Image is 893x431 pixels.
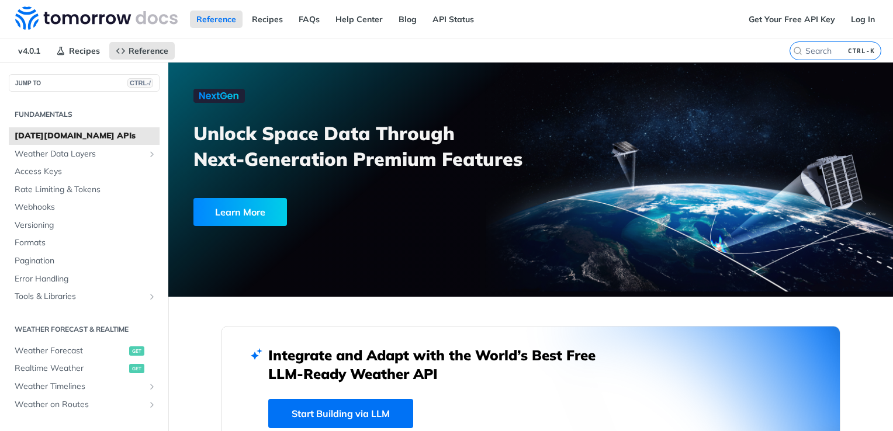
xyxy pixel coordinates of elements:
span: Reference [129,46,168,56]
span: Versioning [15,220,157,231]
span: Error Handling [15,273,157,285]
a: Pagination [9,252,160,270]
a: Realtime Weatherget [9,360,160,377]
a: Rate Limiting & Tokens [9,181,160,199]
img: NextGen [193,89,245,103]
span: Weather Forecast [15,345,126,357]
a: Reference [109,42,175,60]
span: Weather Timelines [15,381,144,392]
button: Show subpages for Tools & Libraries [147,292,157,301]
kbd: CTRL-K [845,45,878,57]
h2: Weather Forecast & realtime [9,324,160,335]
a: Versioning [9,217,160,234]
span: [DATE][DOMAIN_NAME] APIs [15,130,157,142]
a: Recipes [50,42,106,60]
a: FAQs [292,11,326,28]
a: Log In [844,11,881,28]
span: Weather Data Layers [15,148,144,160]
a: Reference [190,11,243,28]
a: Weather Data LayersShow subpages for Weather Data Layers [9,145,160,163]
span: Recipes [69,46,100,56]
span: Formats [15,237,157,249]
a: Access Keys [9,163,160,180]
span: Rate Limiting & Tokens [15,184,157,196]
button: JUMP TOCTRL-/ [9,74,160,92]
a: Weather Forecastget [9,342,160,360]
a: Get Your Free API Key [742,11,842,28]
h2: Integrate and Adapt with the World’s Best Free LLM-Ready Weather API [268,346,613,383]
a: Weather on RoutesShow subpages for Weather on Routes [9,396,160,413]
button: Show subpages for Weather on Routes [147,400,157,409]
h3: Unlock Space Data Through Next-Generation Premium Features [193,120,544,172]
span: Access Keys [15,166,157,178]
a: Recipes [245,11,289,28]
span: Weather on Routes [15,399,144,411]
a: Help Center [329,11,389,28]
a: Learn More [193,198,473,226]
svg: Search [793,46,802,55]
a: [DATE][DOMAIN_NAME] APIs [9,127,160,145]
a: Error Handling [9,270,160,288]
a: Webhooks [9,199,160,216]
a: Start Building via LLM [268,399,413,428]
span: CTRL-/ [127,78,153,88]
h2: Fundamentals [9,109,160,120]
span: get [129,346,144,356]
span: get [129,364,144,373]
img: Tomorrow.io Weather API Docs [15,6,178,30]
span: Pagination [15,255,157,267]
button: Show subpages for Weather Data Layers [147,150,157,159]
a: Tools & LibrariesShow subpages for Tools & Libraries [9,288,160,305]
button: Show subpages for Weather Timelines [147,382,157,391]
a: Blog [392,11,423,28]
div: Learn More [193,198,287,226]
a: Formats [9,234,160,252]
span: Webhooks [15,201,157,213]
a: API Status [426,11,480,28]
span: v4.0.1 [12,42,47,60]
span: Tools & Libraries [15,291,144,303]
span: Realtime Weather [15,363,126,374]
a: Weather TimelinesShow subpages for Weather Timelines [9,378,160,395]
